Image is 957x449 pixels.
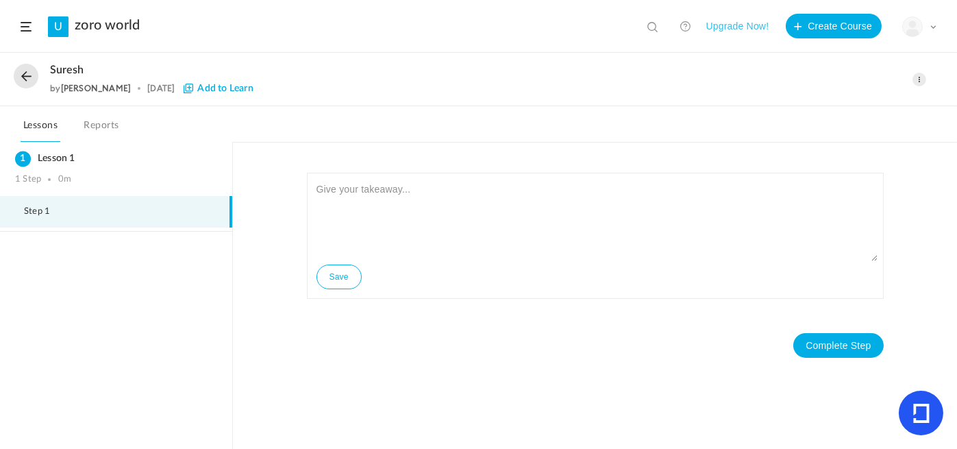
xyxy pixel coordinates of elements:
[793,333,883,358] button: Complete Step
[903,17,922,36] img: user-image.png
[24,206,67,217] span: Step 1
[786,14,882,38] button: Create Course
[706,14,769,38] button: Upgrade Now!
[61,83,132,93] a: [PERSON_NAME]
[82,117,122,143] a: Reports
[21,117,60,143] a: Lessons
[15,153,217,165] h3: Lesson 1
[316,265,362,289] button: Save
[15,174,41,185] div: 1 Step
[50,64,84,77] span: suresh
[58,174,71,185] div: 0m
[75,17,140,34] a: zoro world
[147,84,175,93] div: [DATE]
[184,84,253,93] span: Add to Learn
[50,84,131,93] div: by
[48,16,69,37] a: U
